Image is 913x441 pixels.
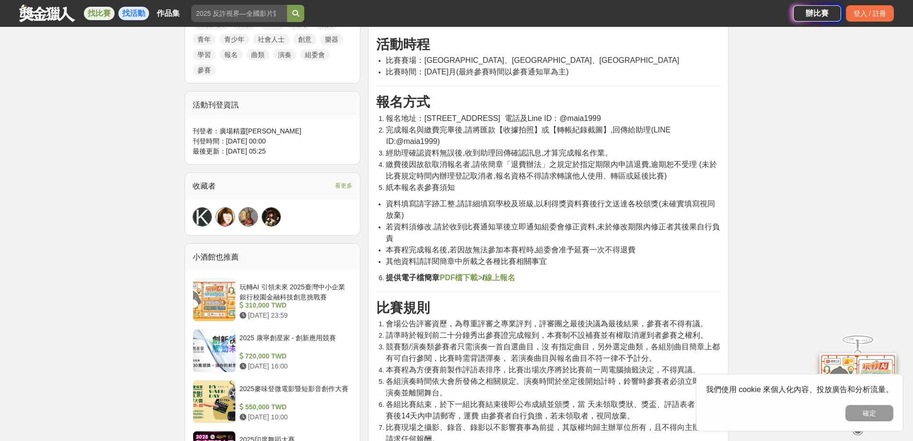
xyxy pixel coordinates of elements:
[386,126,670,145] span: 完成報名與繳費完畢後,請將匯款【收據拍照】或【轉帳紀錄截圖】,回傳給助理(LINE ID:@maia1999)
[386,68,568,76] span: 比賽時間：[DATE]月(最終參賽時間以參賽通知單為主)
[273,49,296,60] a: 演奏
[386,343,720,362] span: 競賽類/演奏類參賽者只需演奏一首自選曲目，沒 有指定曲目，另外選定曲類，各組別曲目簡章上都有可自行參閱，比賽時需背譜彈奏， 若演奏曲目與報名曲目不符一律不予計分。
[320,34,343,45] a: 樂器
[485,274,515,282] a: 線上報名
[376,37,430,52] strong: 活動時程
[386,56,679,64] span: 比賽賽場：[GEOGRAPHIC_DATA]、[GEOGRAPHIC_DATA]、[GEOGRAPHIC_DATA]
[185,92,360,119] div: 活動刊登資訊
[193,207,212,226] a: K
[239,207,258,226] a: Avatar
[439,274,482,282] strong: PDF檔下載>
[386,274,439,282] strong: 提供電子檔簡章
[216,208,234,226] img: Avatar
[193,278,353,322] a: 玩轉AI 引領未來 2025臺灣中小企業銀行校園金融科技創意挑戰賽 310,000 TWD [DATE] 23:59
[386,114,601,122] span: 報名地址：[STREET_ADDRESS] 電話及Line ID：@maia1999
[240,282,349,300] div: 玩轉AI 引領未來 2025臺灣中小企業銀行校園金融科技創意挑戰賽
[386,377,716,397] span: 各組演奏時間依大會所發佈之相關規定。演奏時間於坐定後開始計時，鈴響時參賽者必須立即停止演奏並離開舞台。
[386,257,547,265] span: 其他資料請詳閱簡章中所載之各種比賽相關事宜
[240,310,349,321] div: [DATE] 23:59
[191,5,287,22] input: 2025 反詐視界—全國影片競賽
[240,412,349,422] div: [DATE] 10:00
[386,200,715,219] span: 資料填寫請字跡工整,請詳細填寫學校及班級,以利得獎資料賽後行文送達各校頒獎(未確實填寫視同放棄)
[300,49,330,60] a: 組委會
[185,244,360,271] div: 小酒館也推薦
[193,64,216,76] a: 參賽
[193,126,353,136] div: 刊登者： 廣場精靈[PERSON_NAME]
[262,207,281,226] a: Avatar
[376,95,430,109] strong: 報名方式
[845,405,893,421] button: 確定
[193,34,216,45] a: 青年
[439,274,482,282] a: PDF檔下載>
[220,34,249,45] a: 青少年
[216,207,235,226] a: Avatar
[386,223,720,242] span: 若資料須修改,請於收到比賽通知單後立即通知組委會修正資料,未於修改期限內修正者其後果自行負責
[240,351,349,361] div: 720,000 TWD
[485,274,515,282] strong: 線上報名
[118,7,149,20] a: 找活動
[386,320,708,328] span: 會場公告評審資歷，為尊重評審之專業評判，評審團之最後決議為最後結果，參賽者不得有議。
[220,49,243,60] a: 報名
[240,384,349,402] div: 2025麥味登微電影暨短影音創作大賽
[386,149,613,157] span: 經助理確認資料無誤後,收到助理回傳確認訊息,才算完成報名作業。
[240,333,349,351] div: 2025 康寧創星家 - 創新應用競賽
[376,300,430,315] strong: 比賽規則
[706,385,893,393] span: 我們使用 cookie 來個人化內容、投放廣告和分析流量。
[386,366,700,374] span: 本賽程為方便賽前製作評語表排序，比賽出場次序將於比賽前一周電腦抽籤決定，不得異議。
[193,380,353,423] a: 2025麥味登微電影暨短影音創作大賽 550,000 TWD [DATE] 10:00
[84,7,115,20] a: 找比賽
[846,5,894,22] div: 登入 / 註冊
[153,7,184,20] a: 作品集
[246,49,269,60] a: 曲類
[193,146,353,156] div: 最後更新： [DATE] 05:25
[386,246,636,254] span: 本賽程完成報名後,若因故無法參加本賽程時,組委會准予延賽一次不得退費
[193,49,216,60] a: 學習
[239,208,257,226] img: Avatar
[293,34,316,45] a: 創意
[820,353,896,417] img: d2146d9a-e6f6-4337-9592-8cefde37ba6b.png
[386,331,708,339] span: 請準時於報到前二十分鐘秀出參賽證完成報到，本賽制不設補賽並有權取消遲到者參賽之權利。
[253,34,289,45] a: 社會人士
[386,160,717,180] span: 繳費後因故欲取消報名者,請依簡章「退費辦法」之規定於指定期限內申請退費,逾期恕不受理 (未於比賽規定時間內辦理登記取消者,報名資格不得請求轉讓他人使用、轉區或延後比賽)
[386,183,455,191] span: 紙本報名表參賽須知
[335,180,352,191] span: 看更多
[240,361,349,371] div: [DATE] 16:00
[262,208,280,226] img: Avatar
[240,402,349,412] div: 550,000 TWD
[386,400,720,420] span: 各組比賽結束，於下一組比賽結束後即公布成績並頒獎，當 天未領取獎狀、獎盃、評語表者，請 於賽後14天內申請郵寄，運費 由參賽者自行負擔，若未領取者，視同放棄。
[793,5,841,22] a: 辦比賽
[483,274,485,282] strong: /
[193,329,353,372] a: 2025 康寧創星家 - 創新應用競賽 720,000 TWD [DATE] 16:00
[193,136,353,146] div: 刊登時間： [DATE] 00:00
[193,182,216,190] span: 收藏者
[240,300,349,310] div: 310,000 TWD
